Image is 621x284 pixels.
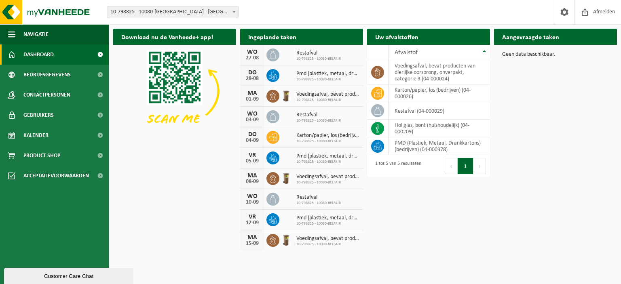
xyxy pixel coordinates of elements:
span: Pmd (plastiek, metaal, drankkartons) (bedrijven) [296,153,359,160]
span: Voedingsafval, bevat producten van dierlijke oorsprong, onverpakt, categorie 3 [296,91,359,98]
span: Karton/papier, los (bedrijven) [296,133,359,139]
div: WO [244,111,260,117]
span: Pmd (plastiek, metaal, drankkartons) (bedrijven) [296,215,359,221]
h2: Ingeplande taken [240,29,304,44]
span: Acceptatievoorwaarden [23,166,89,186]
td: PMD (Plastiek, Metaal, Drankkartons) (bedrijven) (04-000978) [389,137,490,155]
p: Geen data beschikbaar. [502,52,609,57]
iframe: chat widget [4,266,135,284]
span: 10-798825 - 10080-BELFAIR [296,139,359,144]
span: 10-798825 - 10080-BELFAIR [296,77,359,82]
img: Download de VHEPlus App [113,45,236,137]
div: 28-08 [244,76,260,82]
div: DO [244,69,260,76]
span: 10-798825 - 10080-BELFAIR [296,57,341,61]
button: Next [473,158,486,174]
span: 10-798825 - 10080-BELFAIR [296,201,341,206]
img: WB-0140-HPE-BN-01 [279,233,293,246]
span: Afvalstof [395,49,418,56]
td: hol glas, bont (huishoudelijk) (04-000209) [389,120,490,137]
h2: Uw afvalstoffen [367,29,427,44]
div: MA [244,173,260,179]
span: Product Shop [23,145,60,166]
span: Restafval [296,194,341,201]
div: 08-09 [244,179,260,185]
span: 10-798825 - 10080-BELFAIR - SINT-PIETERS-LEEUW [107,6,239,18]
span: 10-798825 - 10080-BELFAIR [296,160,359,164]
div: 01-09 [244,97,260,102]
span: Kalender [23,125,49,145]
td: restafval (04-000029) [389,102,490,120]
img: WB-0140-HPE-BN-01 [279,171,293,185]
div: 04-09 [244,138,260,143]
div: DO [244,131,260,138]
div: MA [244,234,260,241]
span: Pmd (plastiek, metaal, drankkartons) (bedrijven) [296,71,359,77]
div: VR [244,152,260,158]
div: 27-08 [244,55,260,61]
div: 1 tot 5 van 5 resultaten [371,157,421,175]
span: Bedrijfsgegevens [23,65,71,85]
div: 12-09 [244,220,260,226]
span: Dashboard [23,44,54,65]
td: voedingsafval, bevat producten van dierlijke oorsprong, onverpakt, categorie 3 (04-000024) [389,60,490,84]
div: WO [244,193,260,200]
span: Gebruikers [23,105,54,125]
button: Previous [445,158,458,174]
span: Voedingsafval, bevat producten van dierlijke oorsprong, onverpakt, categorie 3 [296,236,359,242]
span: Navigatie [23,24,49,44]
span: 10-798825 - 10080-BELFAIR [296,98,359,103]
span: Voedingsafval, bevat producten van dierlijke oorsprong, onverpakt, categorie 3 [296,174,359,180]
span: 10-798825 - 10080-BELFAIR [296,180,359,185]
h2: Aangevraagde taken [494,29,567,44]
span: 10-798825 - 10080-BELFAIR [296,118,341,123]
span: 10-798825 - 10080-BELFAIR [296,221,359,226]
span: Restafval [296,112,341,118]
div: 05-09 [244,158,260,164]
button: 1 [458,158,473,174]
img: WB-0140-HPE-BN-01 [279,88,293,102]
div: 03-09 [244,117,260,123]
div: WO [244,49,260,55]
h2: Download nu de Vanheede+ app! [113,29,221,44]
div: 10-09 [244,200,260,205]
span: 10-798825 - 10080-BELFAIR [296,242,359,247]
div: VR [244,214,260,220]
div: MA [244,90,260,97]
span: Restafval [296,50,341,57]
div: 15-09 [244,241,260,246]
td: karton/papier, los (bedrijven) (04-000026) [389,84,490,102]
span: 10-798825 - 10080-BELFAIR - SINT-PIETERS-LEEUW [107,6,238,18]
span: Contactpersonen [23,85,70,105]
